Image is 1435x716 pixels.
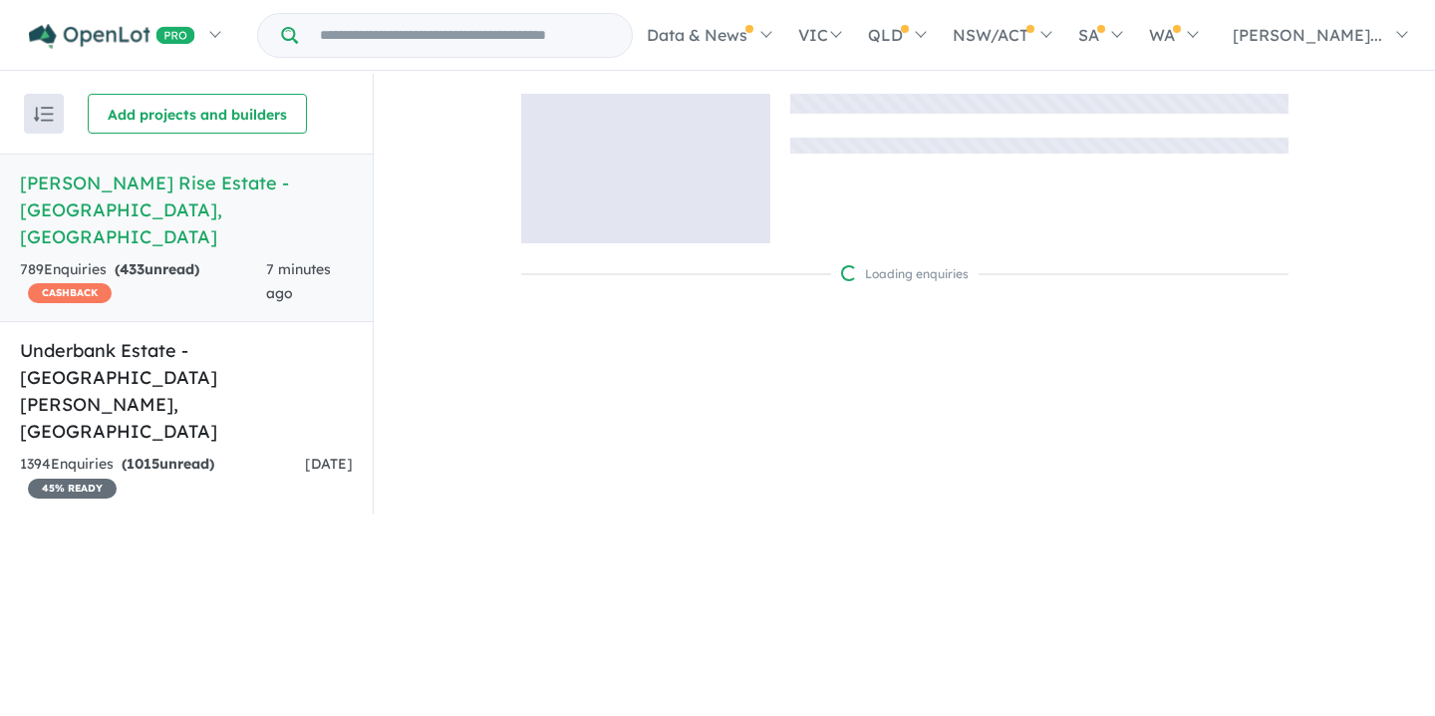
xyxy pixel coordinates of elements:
span: [DATE] [305,455,353,473]
input: Try estate name, suburb, builder or developer [302,14,628,57]
img: Openlot PRO Logo White [29,24,195,49]
span: 7 minutes ago [266,260,331,302]
div: Loading enquiries [841,264,969,284]
h5: [PERSON_NAME] Rise Estate - [GEOGRAPHIC_DATA] , [GEOGRAPHIC_DATA] [20,170,353,250]
span: CASHBACK [28,283,112,303]
h5: Underbank Estate - [GEOGRAPHIC_DATA][PERSON_NAME] , [GEOGRAPHIC_DATA] [20,337,353,445]
strong: ( unread) [122,455,214,473]
span: 1015 [127,455,159,473]
strong: ( unread) [115,260,199,278]
img: sort.svg [34,107,54,122]
span: 45 % READY [28,479,117,499]
div: 789 Enquir ies [20,258,266,306]
button: Add projects and builders [88,94,307,134]
span: [PERSON_NAME]... [1233,25,1382,45]
div: 1394 Enquir ies [20,453,305,501]
span: 433 [120,260,144,278]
